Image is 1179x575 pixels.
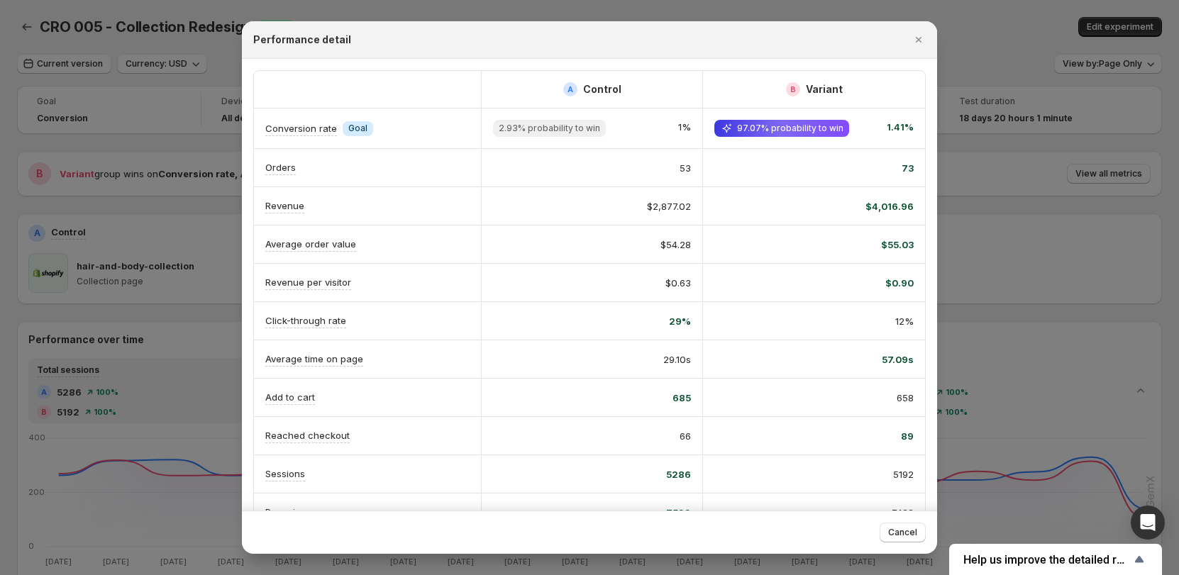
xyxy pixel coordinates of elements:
h2: Performance detail [253,33,351,47]
span: 1% [678,120,691,137]
h2: Control [583,82,621,96]
button: Cancel [880,523,926,542]
span: 685 [672,391,691,405]
p: Sessions [265,467,305,481]
span: $2,877.02 [647,199,691,213]
h2: Variant [806,82,843,96]
p: Revenue [265,199,304,213]
span: $0.63 [665,276,691,290]
span: $0.90 [885,276,914,290]
button: Close [909,30,929,50]
span: 66 [680,429,691,443]
span: 29% [669,314,691,328]
p: Click-through rate [265,313,346,328]
span: 7422 [892,506,914,520]
p: Orders [265,160,296,174]
span: $4,016.96 [865,199,914,213]
p: Reached checkout [265,428,350,442]
span: 12% [895,314,914,328]
span: 5286 [666,467,691,481]
span: 97.07% probability to win [737,123,843,134]
span: $55.03 [881,238,914,252]
span: 89 [901,429,914,443]
span: 658 [897,391,914,405]
span: Goal [348,123,367,134]
p: Average time on page [265,352,363,366]
span: Help us improve the detailed report for A/B campaigns [963,553,1131,566]
span: 5192 [893,467,914,481]
p: Average order value [265,237,356,251]
p: Pageviews [265,505,314,519]
span: 53 [680,161,691,175]
h2: B [790,85,796,94]
h2: A [568,85,573,94]
span: $54.28 [660,238,691,252]
span: 7599 [666,506,691,520]
p: Conversion rate [265,121,337,135]
p: Add to cart [265,390,315,404]
span: 73 [902,161,914,175]
span: 57.09s [882,352,914,367]
button: Show survey - Help us improve the detailed report for A/B campaigns [963,551,1148,568]
div: Open Intercom Messenger [1131,506,1165,540]
p: Revenue per visitor [265,275,351,289]
span: Cancel [888,527,917,538]
span: 1.41% [887,120,914,137]
span: 29.10s [663,352,691,367]
span: 2.93% probability to win [499,123,600,134]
